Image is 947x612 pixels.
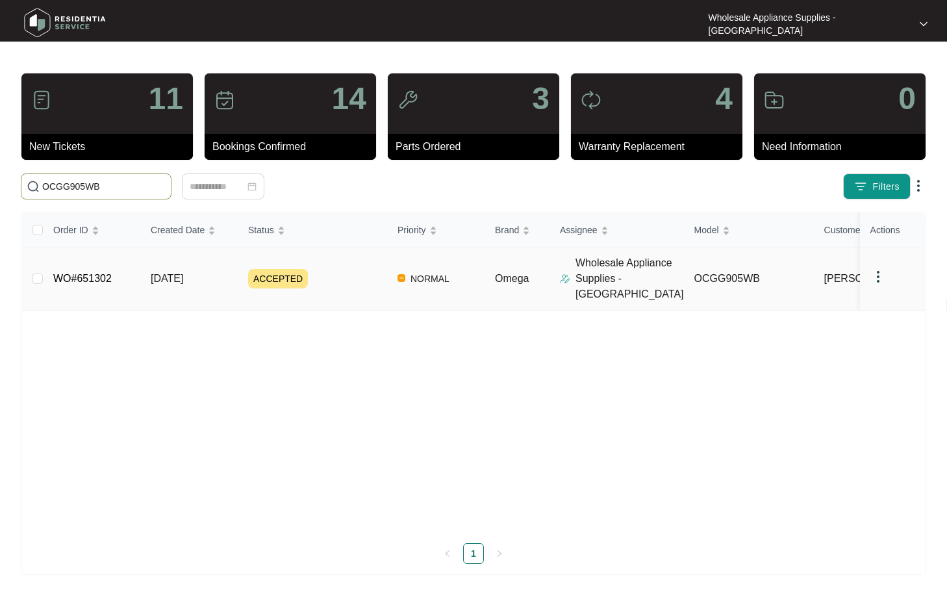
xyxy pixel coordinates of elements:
[398,274,405,282] img: Vercel Logo
[814,213,944,248] th: Customer Name
[870,269,886,285] img: dropdown arrow
[396,139,559,155] p: Parts Ordered
[684,248,814,311] td: OCGG905WB
[489,543,510,564] li: Next Page
[579,139,742,155] p: Warranty Replacement
[581,90,601,110] img: icon
[532,83,549,114] p: 3
[149,83,183,114] p: 11
[898,83,916,114] p: 0
[53,223,88,237] span: Order ID
[920,21,928,27] img: dropdown arrow
[715,83,733,114] p: 4
[860,213,925,248] th: Actions
[437,543,458,564] button: left
[762,139,926,155] p: Need Information
[684,213,814,248] th: Model
[854,180,867,193] img: filter icon
[496,550,503,557] span: right
[53,273,112,284] a: WO#651302
[824,271,910,287] span: [PERSON_NAME]
[575,255,684,302] p: Wholesale Appliance Supplies - [GEOGRAPHIC_DATA]
[332,83,366,114] p: 14
[463,543,484,564] li: 1
[238,213,387,248] th: Status
[489,543,510,564] button: right
[824,223,890,237] span: Customer Name
[248,269,308,288] span: ACCEPTED
[560,274,570,284] img: Assigner Icon
[464,544,483,563] a: 1
[151,223,205,237] span: Created Date
[560,223,598,237] span: Assignee
[151,273,183,284] span: [DATE]
[42,179,166,194] input: Search by Order Id, Assignee Name, Customer Name, Brand and Model
[872,180,900,194] span: Filters
[29,139,193,155] p: New Tickets
[248,223,274,237] span: Status
[398,223,426,237] span: Priority
[214,90,235,110] img: icon
[212,139,376,155] p: Bookings Confirmed
[444,550,451,557] span: left
[709,11,909,37] p: Wholesale Appliance Supplies - [GEOGRAPHIC_DATA]
[843,173,911,199] button: filter iconFilters
[495,273,529,284] span: Omega
[549,213,684,248] th: Assignee
[27,180,40,193] img: search-icon
[387,213,485,248] th: Priority
[485,213,549,248] th: Brand
[19,3,110,42] img: residentia service logo
[437,543,458,564] li: Previous Page
[694,223,719,237] span: Model
[31,90,52,110] img: icon
[911,178,926,194] img: dropdown arrow
[495,223,519,237] span: Brand
[140,213,238,248] th: Created Date
[405,271,455,287] span: NORMAL
[43,213,140,248] th: Order ID
[764,90,785,110] img: icon
[398,90,418,110] img: icon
